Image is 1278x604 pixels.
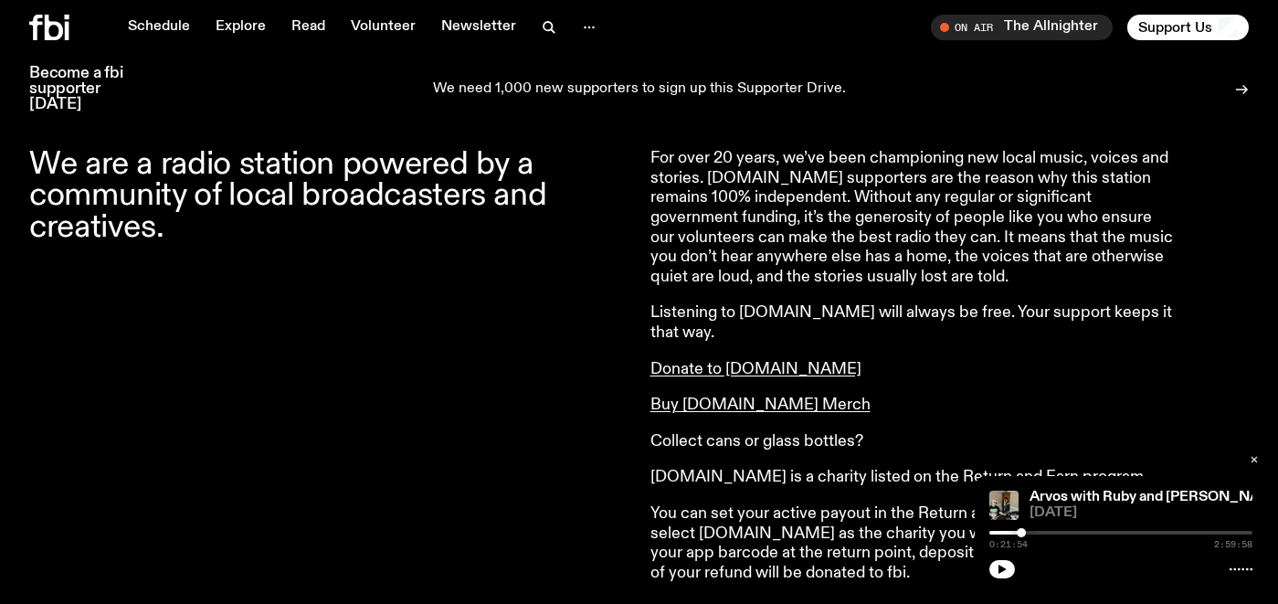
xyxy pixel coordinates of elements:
[989,491,1019,520] img: Ruby wears a Collarbones t shirt and pretends to play the DJ decks, Al sings into a pringles can....
[1138,19,1212,36] span: Support Us
[1030,506,1252,520] span: [DATE]
[650,504,1177,583] p: You can set your active payout in the Return and Earn app to 'donate' and select [DOMAIN_NAME] as...
[1214,540,1252,549] span: 2:59:58
[340,15,427,40] a: Volunteer
[433,81,846,98] p: We need 1,000 new supporters to sign up this Supporter Drive.
[205,15,277,40] a: Explore
[29,149,628,243] h2: We are a radio station powered by a community of local broadcasters and creatives.
[117,15,201,40] a: Schedule
[29,66,146,112] h3: Become a fbi supporter [DATE]
[280,15,336,40] a: Read
[650,432,1177,452] p: Collect cans or glass bottles?
[1127,15,1249,40] button: Support Us
[650,149,1177,287] p: For over 20 years, we’ve been championing new local music, voices and stories. [DOMAIN_NAME] supp...
[650,303,1177,343] p: Listening to [DOMAIN_NAME] will always be free. Your support keeps it that way.
[650,361,861,377] a: Donate to [DOMAIN_NAME]
[931,15,1113,40] button: On AirThe Allnighter
[650,468,1177,488] p: [DOMAIN_NAME] is a charity listed on the Return and Earn program.
[430,15,527,40] a: Newsletter
[650,397,871,413] a: Buy [DOMAIN_NAME] Merch
[989,540,1028,549] span: 0:21:54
